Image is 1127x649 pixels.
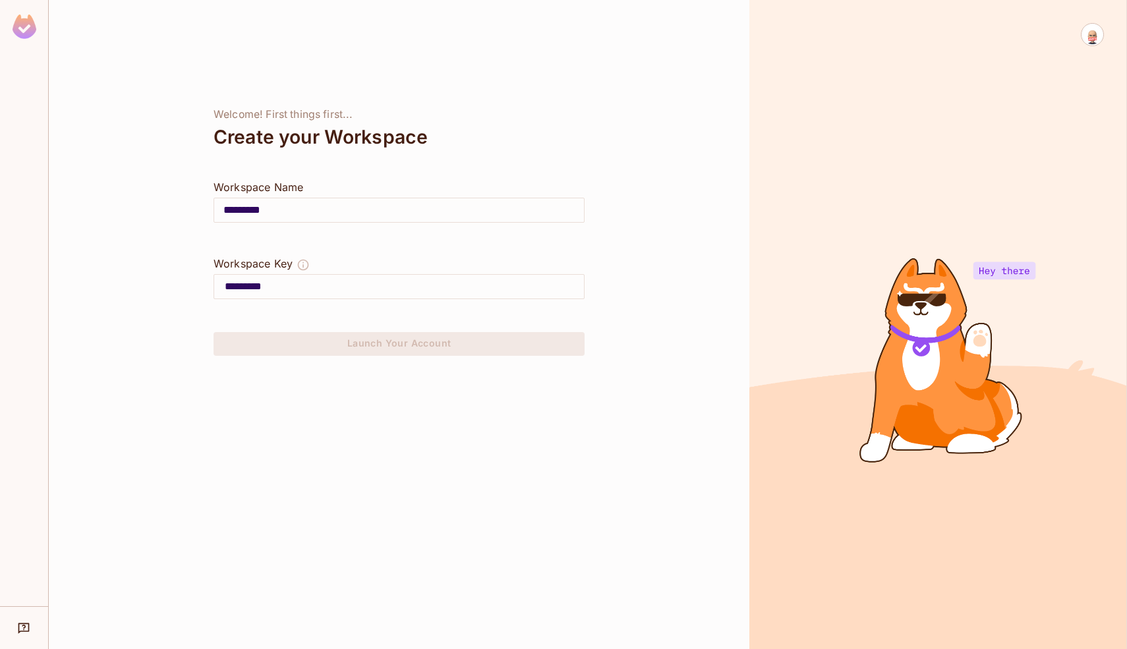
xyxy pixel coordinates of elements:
div: Welcome! First things first... [214,108,585,121]
div: Help & Updates [9,615,39,641]
button: Launch Your Account [214,332,585,356]
div: Workspace Key [214,256,293,271]
img: SReyMgAAAABJRU5ErkJggg== [13,14,36,39]
div: Create your Workspace [214,121,585,153]
button: The Workspace Key is unique, and serves as the identifier of your workspace. [297,256,310,274]
div: Workspace Name [214,179,585,195]
img: Larry Potter [1082,24,1103,45]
